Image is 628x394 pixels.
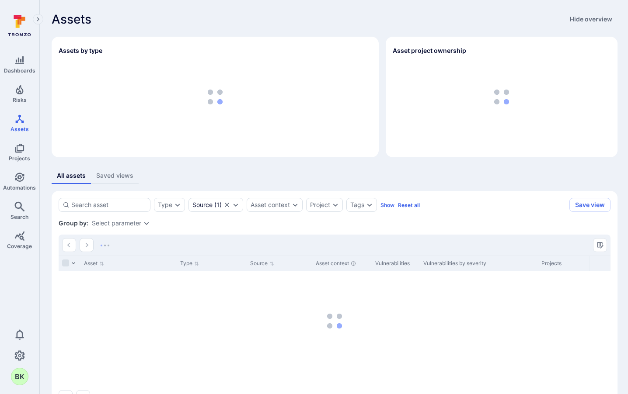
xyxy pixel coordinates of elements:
div: Automatically discovered context associated with the asset [351,261,356,266]
button: Manage columns [593,238,607,252]
div: Blake Kizer [11,368,28,385]
button: Go to the previous page [62,238,76,252]
button: Sort by Asset [84,260,104,267]
div: grouping parameters [92,220,150,227]
span: Risks [13,97,27,103]
div: assets tabs [52,168,618,184]
img: Loading... [101,245,109,246]
span: Search [10,214,28,220]
div: Saved views [96,171,133,180]
button: Expand dropdown [366,201,373,208]
button: BK [11,368,28,385]
div: Tenable Cloud Security [188,198,243,212]
button: Reset all [398,202,420,208]
span: Assets [52,12,91,26]
button: Tags [350,201,364,208]
button: Expand dropdown [332,201,339,208]
div: Asset context [316,259,368,267]
input: Search asset [71,200,147,209]
button: Save view [569,198,611,212]
button: Sort by Type [180,260,199,267]
button: Expand dropdown [143,220,150,227]
button: Expand navigation menu [33,14,43,24]
button: Asset context [251,201,290,208]
h2: Assets by type [59,46,102,55]
button: Source(1) [192,201,222,208]
button: Hide overview [565,12,618,26]
button: Show [380,202,394,208]
span: Dashboards [4,67,35,74]
div: Source [192,201,213,208]
span: Group by: [59,219,88,228]
div: Assets overview [45,30,618,157]
button: Type [158,201,172,208]
button: Sort by Source [250,260,274,267]
span: Select all rows [62,259,69,266]
div: All assets [57,171,86,180]
button: Clear selection [223,201,230,208]
button: Project [310,201,330,208]
div: Vulnerabilities [375,259,416,267]
button: Expand dropdown [292,201,299,208]
span: Coverage [7,243,32,249]
button: Select parameter [92,220,141,227]
h2: Asset project ownership [393,46,466,55]
button: Expand dropdown [232,201,239,208]
span: Assets [10,126,29,132]
div: ( 1 ) [192,201,222,208]
span: Automations [3,184,36,191]
button: Go to the next page [80,238,94,252]
button: Expand dropdown [174,201,181,208]
i: Expand navigation menu [35,16,41,23]
div: Vulnerabilities by severity [423,259,534,267]
span: Projects [9,155,30,162]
